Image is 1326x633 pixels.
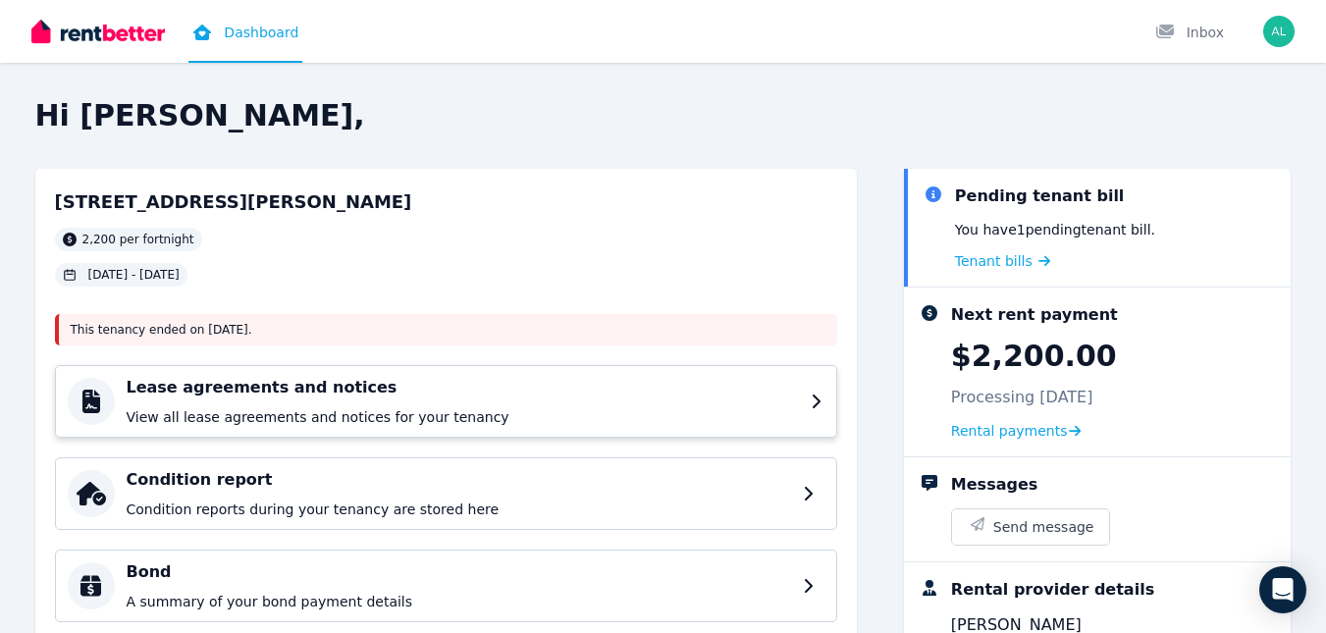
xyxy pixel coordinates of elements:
[1263,16,1295,47] img: Anne-Audrey Latscha
[951,421,1082,441] a: Rental payments
[952,509,1110,545] button: Send message
[127,592,791,611] p: A summary of your bond payment details
[955,185,1125,208] div: Pending tenant bill
[955,220,1155,239] p: You have 1 pending tenant bill .
[127,376,799,399] h4: Lease agreements and notices
[955,251,1050,271] a: Tenant bills
[31,17,165,46] img: RentBetter
[951,473,1037,497] div: Messages
[1259,566,1306,613] div: Open Intercom Messenger
[88,267,180,283] span: [DATE] - [DATE]
[951,421,1068,441] span: Rental payments
[127,500,791,519] p: Condition reports during your tenancy are stored here
[55,188,412,216] h2: [STREET_ADDRESS][PERSON_NAME]
[951,386,1093,409] p: Processing [DATE]
[55,314,837,345] div: This tenancy ended on [DATE] .
[82,232,194,247] span: 2,200 per fortnight
[955,251,1033,271] span: Tenant bills
[951,339,1117,374] p: $2,200.00
[993,517,1094,537] span: Send message
[127,560,791,584] h4: Bond
[1155,23,1224,42] div: Inbox
[951,303,1118,327] div: Next rent payment
[127,468,791,492] h4: Condition report
[127,407,799,427] p: View all lease agreements and notices for your tenancy
[35,98,1292,133] h2: Hi [PERSON_NAME],
[951,578,1154,602] div: Rental provider details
